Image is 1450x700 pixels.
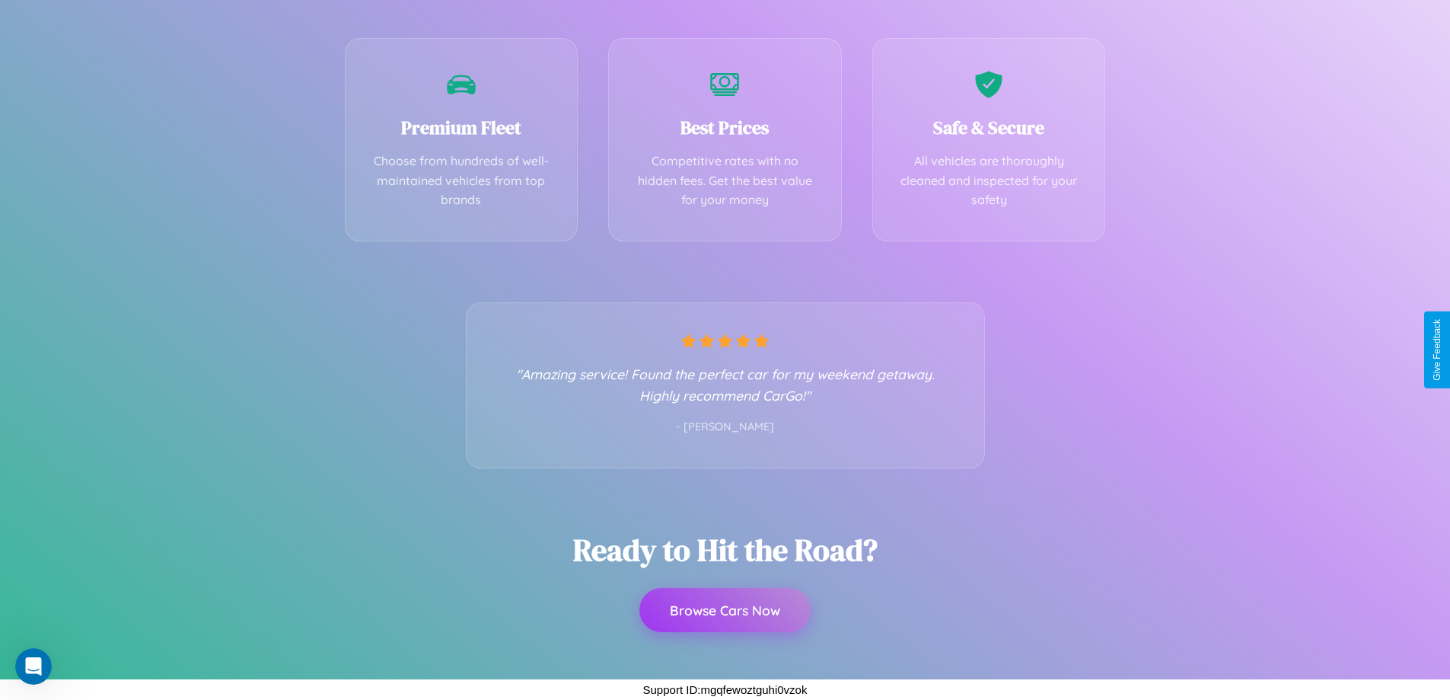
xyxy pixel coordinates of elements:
[643,679,808,700] p: Support ID: mgqfewoztguhi0vzok
[639,588,811,632] button: Browse Cars Now
[368,152,555,210] p: Choose from hundreds of well-maintained vehicles from top brands
[368,115,555,140] h3: Premium Fleet
[896,152,1082,210] p: All vehicles are thoroughly cleaned and inspected for your safety
[632,152,818,210] p: Competitive rates with no hidden fees. Get the best value for your money
[896,115,1082,140] h3: Safe & Secure
[15,648,52,685] iframe: Intercom live chat
[632,115,818,140] h3: Best Prices
[1432,319,1442,381] div: Give Feedback
[573,529,878,571] h2: Ready to Hit the Road?
[497,363,954,406] p: "Amazing service! Found the perfect car for my weekend getaway. Highly recommend CarGo!"
[497,417,954,437] p: - [PERSON_NAME]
